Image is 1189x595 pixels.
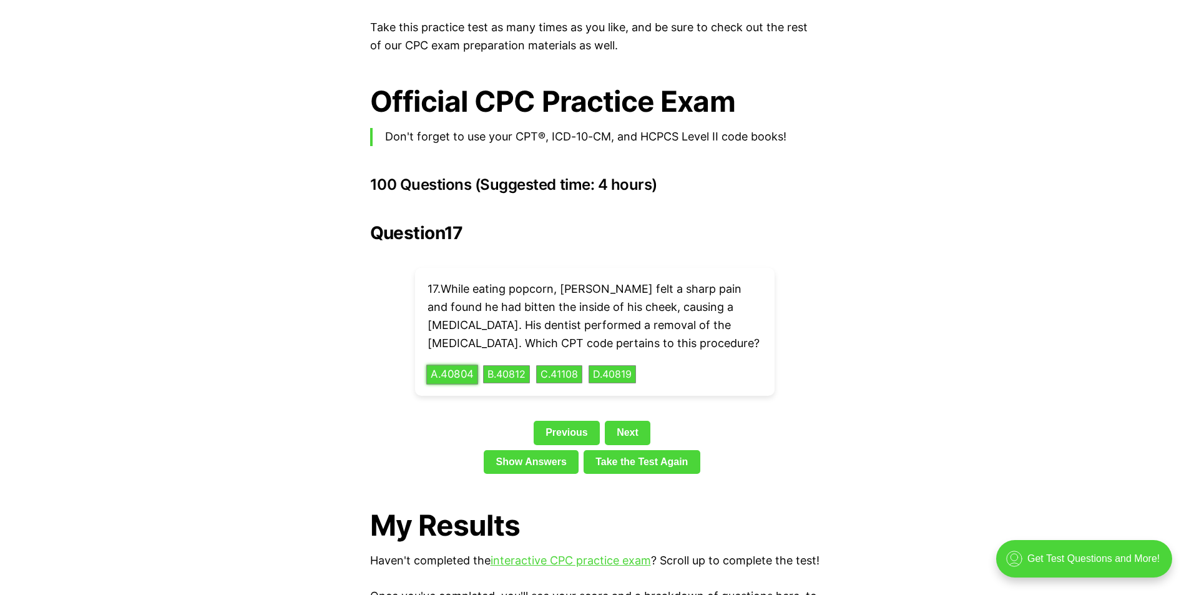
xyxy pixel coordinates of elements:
a: interactive CPC practice exam [491,554,651,567]
a: Take the Test Again [584,450,700,474]
p: Take this practice test as many times as you like, and be sure to check out the rest of our CPC e... [370,19,820,55]
p: 17 . While eating popcorn, [PERSON_NAME] felt a sharp pain and found he had bitten the inside of ... [428,280,762,352]
h1: My Results [370,509,820,542]
button: D.40819 [589,365,636,384]
button: C.41108 [536,365,582,384]
p: Haven't completed the ? Scroll up to complete the test! [370,552,820,570]
button: A.40804 [426,365,478,384]
a: Previous [534,421,600,445]
blockquote: Don't forget to use your CPT®, ICD-10-CM, and HCPCS Level II code books! [370,128,820,146]
a: Show Answers [484,450,579,474]
h2: Question 17 [370,223,820,243]
iframe: portal-trigger [986,534,1189,595]
h3: 100 Questions (Suggested time: 4 hours) [370,176,820,194]
button: B.40812 [483,365,530,384]
a: Next [605,421,650,445]
h1: Official CPC Practice Exam [370,85,820,118]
